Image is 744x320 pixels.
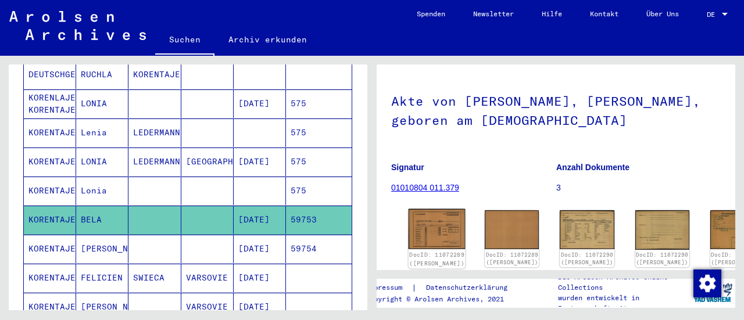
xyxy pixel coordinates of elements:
mat-cell: LEDERMANN [128,118,181,147]
mat-cell: KORENLAJER KORENTAJER [24,89,76,118]
div: Zustimmung ändern [693,269,721,297]
a: Impressum [366,282,412,294]
mat-cell: [DATE] [234,264,286,292]
a: Datenschutzerklärung [417,282,521,294]
mat-cell: [GEOGRAPHIC_DATA] [181,148,234,176]
img: 001.jpg [560,210,614,249]
img: yv_logo.png [691,278,735,307]
mat-cell: [DATE] [234,235,286,263]
p: wurden entwickelt in Partnerschaft mit [558,293,691,314]
a: Archiv erkunden [214,26,321,53]
img: 002.jpg [635,210,689,249]
a: 01010804 011.379 [391,183,459,192]
a: DocID: 11072289 ([PERSON_NAME]) [409,252,464,267]
img: Arolsen_neg.svg [9,11,146,40]
a: DocID: 11072290 ([PERSON_NAME]) [636,251,688,266]
b: Signatur [391,163,424,172]
span: DE [707,10,720,19]
mat-cell: [DATE] [234,89,286,118]
mat-cell: RUCHLA [76,60,128,89]
img: 001.jpg [409,209,466,250]
mat-cell: KORENTAJER [24,177,76,205]
mat-cell: 575 [286,118,352,147]
mat-cell: KORENTAJER [24,148,76,176]
mat-cell: Lonia [76,177,128,205]
mat-cell: FELICIEN [76,264,128,292]
mat-cell: 575 [286,177,352,205]
mat-cell: Lenia [76,118,128,147]
mat-cell: LONIA [76,148,128,176]
mat-cell: [PERSON_NAME] [76,235,128,263]
mat-cell: LEDERMANN [128,148,181,176]
mat-cell: KORENTAJER [128,60,181,89]
mat-cell: [DATE] [234,148,286,176]
mat-cell: SWIECA [128,264,181,292]
img: Zustimmung ändern [693,269,721,297]
a: DocID: 11072289 ([PERSON_NAME]) [486,251,538,266]
mat-cell: KORENTAJER [24,206,76,234]
mat-cell: [DATE] [234,206,286,234]
a: DocID: 11072290 ([PERSON_NAME]) [561,251,613,266]
b: Anzahl Dokumente [556,163,629,172]
h1: Akte von [PERSON_NAME], [PERSON_NAME], geboren am [DEMOGRAPHIC_DATA] [391,74,721,145]
mat-cell: 575 [286,148,352,176]
mat-cell: LONIA [76,89,128,118]
p: Die Arolsen Archives Online-Collections [558,272,691,293]
div: | [366,282,521,294]
mat-cell: 59754 [286,235,352,263]
mat-cell: 575 [286,89,352,118]
mat-cell: KORENTAJER [24,264,76,292]
mat-cell: KORENTAJER [24,118,76,147]
mat-cell: 59753 [286,206,352,234]
mat-cell: KORENTAJER [24,235,76,263]
img: 002.jpg [485,210,539,249]
mat-cell: BELA [76,206,128,234]
mat-cell: DEUTSCHGEWANDT [24,60,76,89]
a: Suchen [155,26,214,56]
p: Copyright © Arolsen Archives, 2021 [366,294,521,304]
mat-cell: VARSOVIE [181,264,234,292]
p: 3 [556,182,721,194]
